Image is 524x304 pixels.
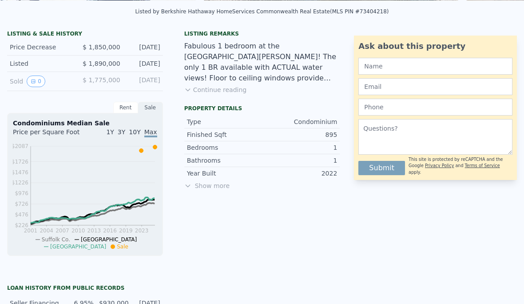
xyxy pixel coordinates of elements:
[83,44,120,51] span: $ 1,850,000
[10,59,75,68] div: Listed
[15,201,28,207] tspan: $726
[184,30,340,37] div: Listing remarks
[24,228,38,234] tspan: 2001
[83,76,120,84] span: $ 1,775,000
[103,228,117,234] tspan: 2016
[15,222,28,228] tspan: $226
[184,41,340,84] div: Fabulous 1 bedroom at the [GEOGRAPHIC_DATA][PERSON_NAME]! The only 1 BR available with ACTUAL wat...
[42,236,70,243] span: Suffolk Co.
[465,163,500,168] a: Terms of Service
[119,228,133,234] tspan: 2019
[138,102,163,113] div: Sale
[187,117,262,126] div: Type
[144,128,157,137] span: Max
[409,156,512,176] div: This site is protected by reCAPTCHA and the Google and apply.
[7,284,163,292] div: Loan history from public records
[262,130,337,139] div: 895
[358,58,512,75] input: Name
[127,76,160,87] div: [DATE]
[15,190,28,196] tspan: $976
[184,85,247,94] button: Continue reading
[27,76,45,87] button: View historical data
[118,128,125,136] span: 3Y
[135,8,389,15] div: Listed by Berkshire Hathaway HomeServices Commonwealth Real Estate (MLS PIN #73404218)
[129,128,140,136] span: 10Y
[71,228,85,234] tspan: 2010
[12,180,28,186] tspan: $1226
[184,181,340,190] span: Show more
[113,102,138,113] div: Rent
[12,159,28,165] tspan: $1726
[12,143,28,149] tspan: $2087
[13,128,85,142] div: Price per Square Foot
[358,161,405,175] button: Submit
[13,119,157,128] div: Condominiums Median Sale
[135,228,149,234] tspan: 2023
[87,228,101,234] tspan: 2013
[358,40,512,52] div: Ask about this property
[40,228,53,234] tspan: 2004
[262,169,337,178] div: 2022
[7,30,163,39] div: LISTING & SALE HISTORY
[187,156,262,165] div: Bathrooms
[262,156,337,165] div: 1
[358,78,512,95] input: Email
[358,99,512,116] input: Phone
[127,59,160,68] div: [DATE]
[10,76,75,87] div: Sold
[262,143,337,152] div: 1
[187,130,262,139] div: Finished Sqft
[262,117,337,126] div: Condominium
[127,43,160,52] div: [DATE]
[50,244,106,250] span: [GEOGRAPHIC_DATA]
[106,128,114,136] span: 1Y
[10,43,75,52] div: Price Decrease
[15,212,28,218] tspan: $476
[81,236,137,243] span: [GEOGRAPHIC_DATA]
[425,163,454,168] a: Privacy Policy
[117,244,128,250] span: Sale
[187,169,262,178] div: Year Built
[83,60,120,67] span: $ 1,890,000
[187,143,262,152] div: Bedrooms
[184,105,340,112] div: Property details
[56,228,69,234] tspan: 2007
[12,169,28,176] tspan: $1476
